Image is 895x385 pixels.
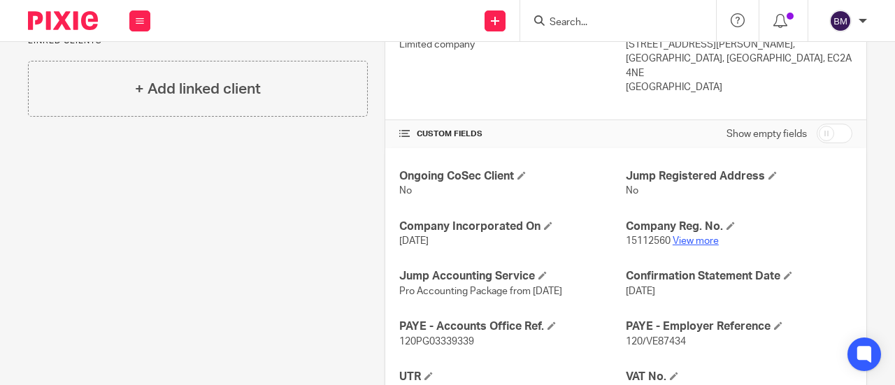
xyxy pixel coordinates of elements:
[673,236,719,246] a: View more
[548,17,674,29] input: Search
[726,127,807,141] label: Show empty fields
[399,337,474,347] span: 120PG03339339
[626,286,655,296] span: [DATE]
[626,169,852,184] h4: Jump Registered Address
[399,129,626,140] h4: CUSTOM FIELDS
[626,236,671,246] span: 15112560
[626,219,852,234] h4: Company Reg. No.
[399,319,626,334] h4: PAYE - Accounts Office Ref.
[399,370,626,384] h4: UTR
[626,80,852,94] p: [GEOGRAPHIC_DATA]
[626,52,852,80] p: [GEOGRAPHIC_DATA], [GEOGRAPHIC_DATA], EC2A 4NE
[399,169,626,184] h4: Ongoing CoSec Client
[829,10,852,32] img: svg%3E
[399,38,626,52] p: Limited company
[626,370,852,384] h4: VAT No.
[28,11,98,30] img: Pixie
[626,269,852,284] h4: Confirmation Statement Date
[399,286,562,296] span: Pro Accounting Package from [DATE]
[626,319,852,334] h4: PAYE - Employer Reference
[399,269,626,284] h4: Jump Accounting Service
[626,337,686,347] span: 120/VE87434
[135,78,261,100] h4: + Add linked client
[626,186,638,196] span: No
[399,236,429,246] span: [DATE]
[399,186,412,196] span: No
[626,38,852,52] p: [STREET_ADDRESS][PERSON_NAME],
[399,219,626,234] h4: Company Incorporated On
